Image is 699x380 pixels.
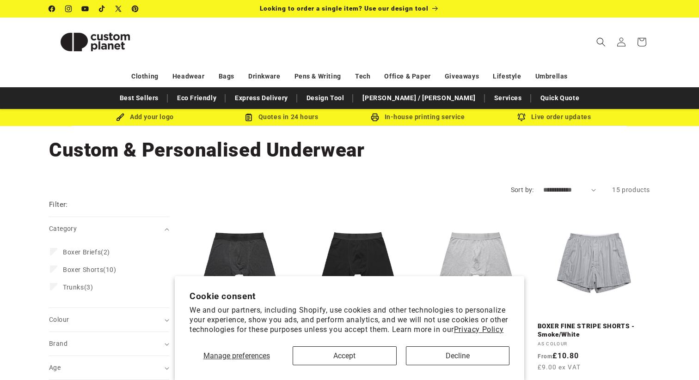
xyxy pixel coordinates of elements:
[190,291,509,302] h2: Cookie consent
[49,356,169,380] summary: Age (0 selected)
[115,90,163,106] a: Best Sellers
[612,186,650,193] span: 15 products
[63,248,101,256] span: Boxer Briefs
[294,68,341,84] a: Pens & Writing
[172,68,205,84] a: Headwear
[358,90,480,106] a: [PERSON_NAME] / [PERSON_NAME]
[445,68,479,84] a: Giveaways
[172,90,221,106] a: Eco Friendly
[371,113,379,121] img: In-house printing
[49,340,67,347] span: Brand
[63,283,84,291] span: Trunks
[131,68,159,84] a: Clothing
[591,32,611,52] summary: Search
[384,68,430,84] a: Office & Paper
[190,346,283,365] button: Manage preferences
[245,113,253,121] img: Order Updates Icon
[248,68,280,84] a: Drinkware
[49,225,77,232] span: Category
[49,138,650,163] h1: Custom & Personalised Underwear
[49,217,169,241] summary: Category (0 selected)
[49,21,141,63] img: Custom Planet
[203,351,270,360] span: Manage preferences
[219,68,234,84] a: Bags
[293,346,397,365] button: Accept
[511,186,534,193] label: Sort by:
[63,265,116,274] span: (10)
[493,68,521,84] a: Lifestyle
[517,113,526,121] img: Order updates
[349,111,486,123] div: In-house printing service
[302,90,349,106] a: Design Tool
[116,113,124,121] img: Brush Icon
[535,68,568,84] a: Umbrellas
[49,308,169,332] summary: Colour (0 selected)
[230,90,293,106] a: Express Delivery
[63,248,110,256] span: (2)
[49,332,169,356] summary: Brand (0 selected)
[49,316,69,323] span: Colour
[46,18,145,66] a: Custom Planet
[190,306,509,334] p: We and our partners, including Shopify, use cookies and other technologies to personalize your ex...
[63,266,103,273] span: Boxer Shorts
[260,5,429,12] span: Looking to order a single item? Use our design tool
[490,90,527,106] a: Services
[63,283,93,291] span: (3)
[486,111,622,123] div: Live order updates
[454,325,503,334] a: Privacy Policy
[538,322,650,338] a: BOXER FINE STRIPE SHORTS - Smoke/White
[49,199,68,210] h2: Filter:
[77,111,213,123] div: Add your logo
[536,90,584,106] a: Quick Quote
[213,111,349,123] div: Quotes in 24 hours
[406,346,510,365] button: Decline
[49,364,61,371] span: Age
[355,68,370,84] a: Tech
